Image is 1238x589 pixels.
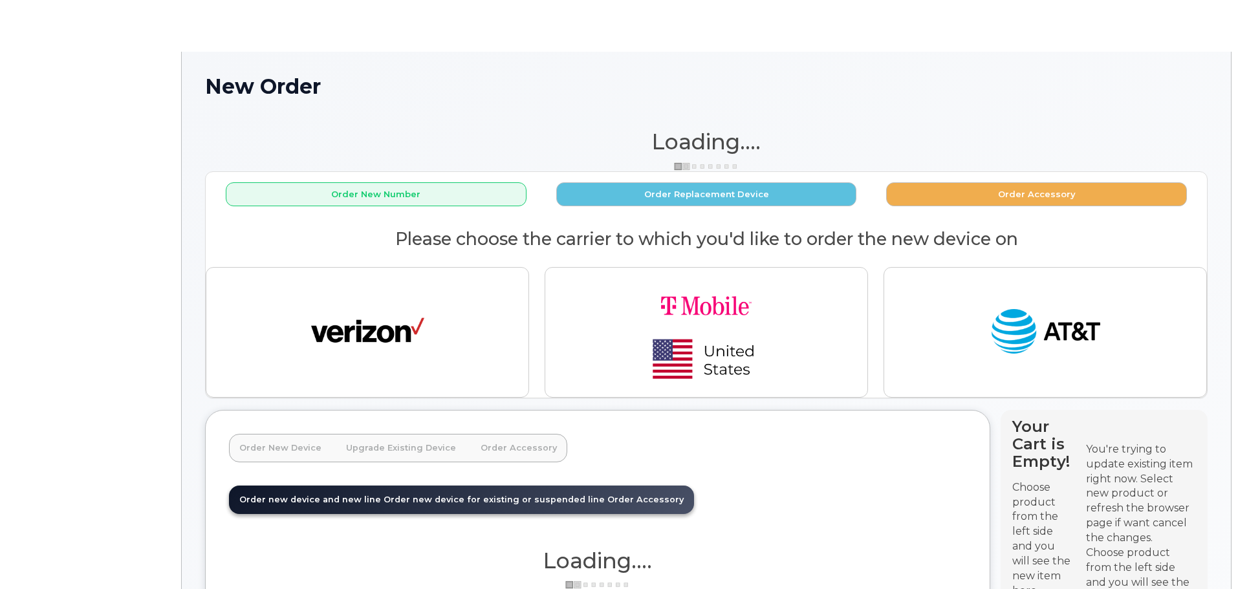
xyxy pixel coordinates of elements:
span: Order Accessory [607,495,684,504]
h2: Please choose the carrier to which you'd like to order the new device on [206,230,1207,249]
h1: Loading.... [205,130,1208,153]
a: Order Accessory [470,434,567,462]
img: ajax-loader-3a6953c30dc77f0bf724df975f13086db4f4c1262e45940f03d1251963f1bf2e.gif [674,162,739,171]
button: Order Replacement Device [556,182,857,206]
span: Order new device and new line [239,495,381,504]
h1: New Order [205,75,1208,98]
h1: Loading.... [229,549,966,572]
a: Order New Device [229,434,332,462]
img: at_t-fb3d24644a45acc70fc72cc47ce214d34099dfd970ee3ae2334e4251f9d920fd.png [989,303,1102,361]
button: Order Accessory [886,182,1187,206]
button: Order New Number [226,182,527,206]
a: Upgrade Existing Device [336,434,466,462]
div: You're trying to update existing item right now. Select new product or refresh the browser page i... [1086,442,1196,546]
span: Order new device for existing or suspended line [384,495,605,504]
h4: Your Cart is Empty! [1012,418,1074,470]
img: t-mobile-78392d334a420d5b7f0e63d4fa81f6287a21d394dc80d677554bb55bbab1186f.png [616,278,797,387]
img: verizon-ab2890fd1dd4a6c9cf5f392cd2db4626a3dae38ee8226e09bcb5c993c4c79f81.png [311,303,424,361]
